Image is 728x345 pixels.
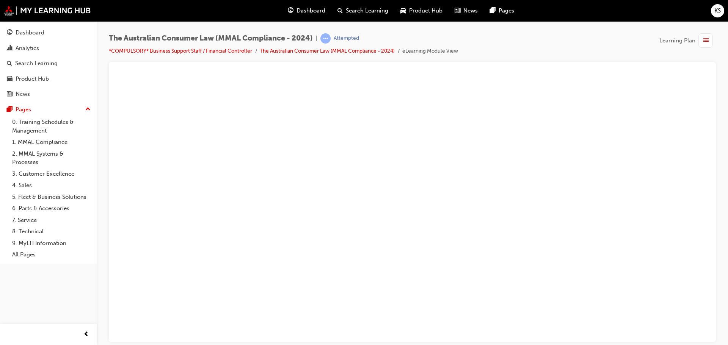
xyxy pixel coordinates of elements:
span: prev-icon [83,330,89,339]
span: Learning Plan [659,36,695,45]
button: Pages [3,103,94,117]
a: car-iconProduct Hub [394,3,449,19]
span: pages-icon [7,106,13,113]
span: KS [714,6,721,15]
a: 0. Training Schedules & Management [9,116,94,136]
a: news-iconNews [449,3,484,19]
span: pages-icon [490,6,496,16]
span: up-icon [85,105,91,114]
div: Dashboard [16,28,44,37]
a: Search Learning [3,56,94,70]
a: 8. Technical [9,226,94,237]
button: DashboardAnalyticsSearch LearningProduct HubNews [3,24,94,103]
img: mmal [4,6,91,16]
div: Analytics [16,44,39,53]
button: Learning Plan [659,33,716,48]
a: search-iconSearch Learning [331,3,394,19]
a: 7. Service [9,214,94,226]
li: eLearning Module View [402,47,458,56]
span: search-icon [7,60,12,67]
span: Pages [499,6,514,15]
a: 9. MyLH Information [9,237,94,249]
div: Attempted [334,35,359,42]
a: Analytics [3,41,94,55]
a: Product Hub [3,72,94,86]
span: search-icon [337,6,343,16]
span: guage-icon [7,30,13,36]
div: News [16,90,30,98]
span: list-icon [703,36,709,45]
span: | [316,34,317,43]
a: Dashboard [3,26,94,40]
span: chart-icon [7,45,13,52]
a: News [3,87,94,101]
span: car-icon [7,76,13,83]
span: Dashboard [297,6,325,15]
a: 1. MMAL Compliance [9,136,94,148]
a: 4. Sales [9,180,94,191]
span: car-icon [400,6,406,16]
a: *COMPULSORY* Business Support Staff / Financial Controller [109,48,252,54]
a: 6. Parts & Accessories [9,203,94,214]
span: learningRecordVerb_ATTEMPT-icon [320,33,331,44]
a: guage-iconDashboard [282,3,331,19]
span: guage-icon [288,6,293,16]
span: news-icon [455,6,460,16]
a: pages-iconPages [484,3,520,19]
div: Product Hub [16,75,49,83]
a: 3. Customer Excellence [9,168,94,180]
div: Pages [16,105,31,114]
span: The Australian Consumer Law (MMAL Compliance - 2024) [109,34,313,43]
a: The Australian Consumer Law (MMAL Compliance - 2024) [260,48,395,54]
button: KS [711,4,724,17]
span: news-icon [7,91,13,98]
span: News [463,6,478,15]
a: All Pages [9,249,94,261]
span: Search Learning [346,6,388,15]
a: 2. MMAL Systems & Processes [9,148,94,168]
span: Product Hub [409,6,442,15]
a: 5. Fleet & Business Solutions [9,191,94,203]
div: Search Learning [15,59,58,68]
